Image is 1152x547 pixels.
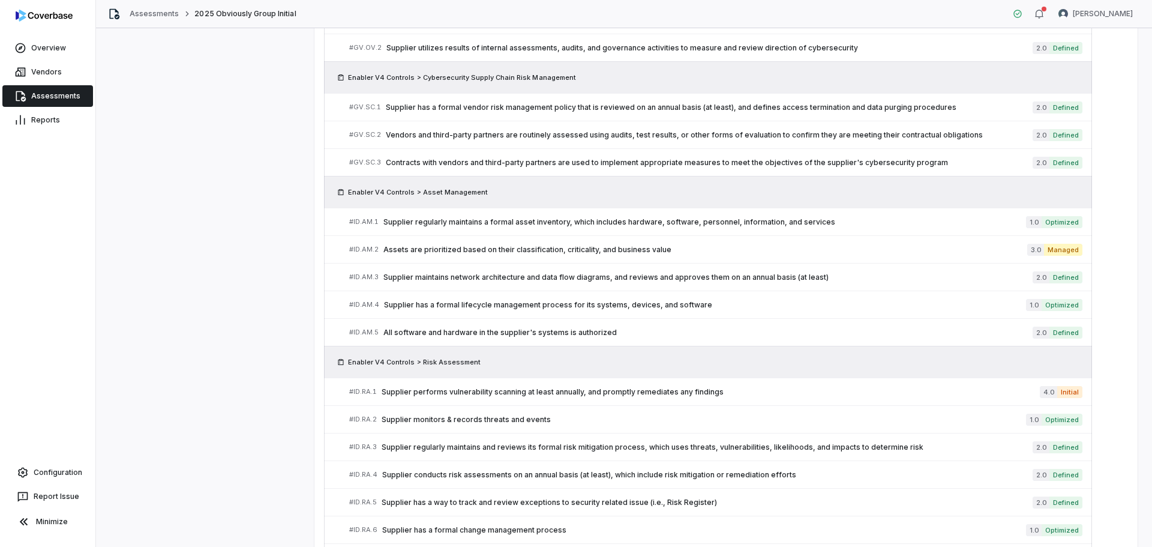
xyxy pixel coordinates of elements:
[349,208,1082,235] a: #ID.AM.1Supplier regularly maintains a formal asset inventory, which includes hardware, software,...
[349,378,1082,405] a: #ID.RA.1Supplier performs vulnerability scanning at least annually, and promptly remediates any f...
[382,525,1026,535] span: Supplier has a formal change management process
[1057,386,1082,398] span: Initial
[349,415,377,424] span: # ID.RA.2
[1049,42,1082,54] span: Defined
[349,406,1082,433] a: #ID.RA.2Supplier monitors & records threats and events1.0Optimized
[2,109,93,131] a: Reports
[383,328,1033,337] span: All software and hardware in the supplier's systems is authorized
[349,149,1082,176] a: #GV.SC.3Contracts with vendors and third-party partners are used to implement appropriate measure...
[349,525,377,534] span: # ID.RA.6
[2,85,93,107] a: Assessments
[1033,129,1049,141] span: 2.0
[349,470,377,479] span: # ID.RA.4
[349,130,381,139] span: # GV.SC.2
[1026,216,1042,228] span: 1.0
[1042,299,1082,311] span: Optimized
[348,73,576,82] span: Enabler V4 Controls > Cybersecurity Supply Chain Risk Management
[2,61,93,83] a: Vendors
[1026,299,1042,311] span: 1.0
[349,434,1082,461] a: #ID.RA.3Supplier regularly maintains and reviews its formal risk mitigation process, which uses t...
[1040,386,1057,398] span: 4.0
[349,516,1082,543] a: #ID.RA.6Supplier has a formal change management process1.0Optimized
[1033,157,1049,169] span: 2.0
[382,443,1033,452] span: Supplier regularly maintains and reviews its formal risk mitigation process, which uses threats, ...
[349,94,1082,121] a: #GV.SC.1Supplier has a formal vendor risk management policy that is reviewed on an annual basis (...
[1049,441,1082,453] span: Defined
[348,357,481,367] span: Enabler V4 Controls > Risk Assessment
[1042,216,1082,228] span: Optimized
[382,387,1040,397] span: Supplier performs vulnerability scanning at least annually, and promptly remediates any findings
[1033,469,1049,481] span: 2.0
[1049,271,1082,283] span: Defined
[382,498,1033,507] span: Supplier has a way to track and review exceptions to security related issue (i.e., Risk Register)
[349,103,381,112] span: # GV.SC.1
[349,34,1082,61] a: #GV.OV.2Supplier utilizes results of internal assessments, audits, and governance activities to m...
[383,273,1033,282] span: Supplier maintains network architecture and data flow diagrams, and reviews and approves them on ...
[386,103,1033,112] span: Supplier has a formal vendor risk management policy that is reviewed on an annual basis (at least...
[349,245,379,254] span: # ID.AM.2
[1042,414,1082,426] span: Optimized
[349,158,381,167] span: # GV.SC.3
[1033,42,1049,54] span: 2.0
[1073,9,1133,19] span: [PERSON_NAME]
[1033,497,1049,509] span: 2.0
[1044,244,1082,256] span: Managed
[1033,271,1049,283] span: 2.0
[1049,469,1082,481] span: Defined
[349,498,377,507] span: # ID.RA.5
[349,273,379,282] span: # ID.AM.3
[1027,244,1044,256] span: 3.0
[1049,129,1082,141] span: Defined
[349,300,379,309] span: # ID.AM.4
[382,470,1033,480] span: Supplier conducts risk assessments on an annual basis (at least), which include risk mitigation o...
[348,187,488,197] span: Enabler V4 Controls > Asset Management
[194,9,296,19] span: 2025 Obviously Group Initial
[386,43,1033,53] span: Supplier utilizes results of internal assessments, audits, and governance activities to measure a...
[1033,327,1049,339] span: 2.0
[383,245,1027,255] span: Assets are prioritized based on their classification, criticality, and business value
[1058,9,1068,19] img: Melanie Lorent avatar
[349,121,1082,148] a: #GV.SC.2Vendors and third-party partners are routinely assessed using audits, test results, or ot...
[349,264,1082,291] a: #ID.AM.3Supplier maintains network architecture and data flow diagrams, and reviews and approves ...
[386,130,1033,140] span: Vendors and third-party partners are routinely assessed using audits, test results, or other form...
[1049,497,1082,509] span: Defined
[5,462,91,483] a: Configuration
[349,43,382,52] span: # GV.OV.2
[349,387,377,396] span: # ID.RA.1
[16,10,73,22] img: logo-D7KZi-bG.svg
[1033,101,1049,113] span: 2.0
[349,443,377,452] span: # ID.RA.3
[349,328,379,337] span: # ID.AM.5
[2,37,93,59] a: Overview
[349,236,1082,263] a: #ID.AM.2Assets are prioritized based on their classification, criticality, and business value3.0M...
[384,300,1026,310] span: Supplier has a formal lifecycle management process for its systems, devices, and software
[349,461,1082,488] a: #ID.RA.4Supplier conducts risk assessments on an annual basis (at least), which include risk miti...
[1051,5,1140,23] button: Melanie Lorent avatar[PERSON_NAME]
[130,9,179,19] a: Assessments
[349,489,1082,516] a: #ID.RA.5Supplier has a way to track and review exceptions to security related issue (i.e., Risk R...
[349,217,379,226] span: # ID.AM.1
[383,217,1026,227] span: Supplier regularly maintains a formal asset inventory, which includes hardware, software, personn...
[1033,441,1049,453] span: 2.0
[382,415,1026,425] span: Supplier monitors & records threats and events
[5,486,91,507] button: Report Issue
[1026,414,1042,426] span: 1.0
[386,158,1033,168] span: Contracts with vendors and third-party partners are used to implement appropriate measures to mee...
[1049,327,1082,339] span: Defined
[1049,101,1082,113] span: Defined
[349,319,1082,346] a: #ID.AM.5All software and hardware in the supplier's systems is authorized2.0Defined
[1026,524,1042,536] span: 1.0
[349,291,1082,318] a: #ID.AM.4Supplier has a formal lifecycle management process for its systems, devices, and software...
[1049,157,1082,169] span: Defined
[1042,524,1082,536] span: Optimized
[5,510,91,534] button: Minimize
